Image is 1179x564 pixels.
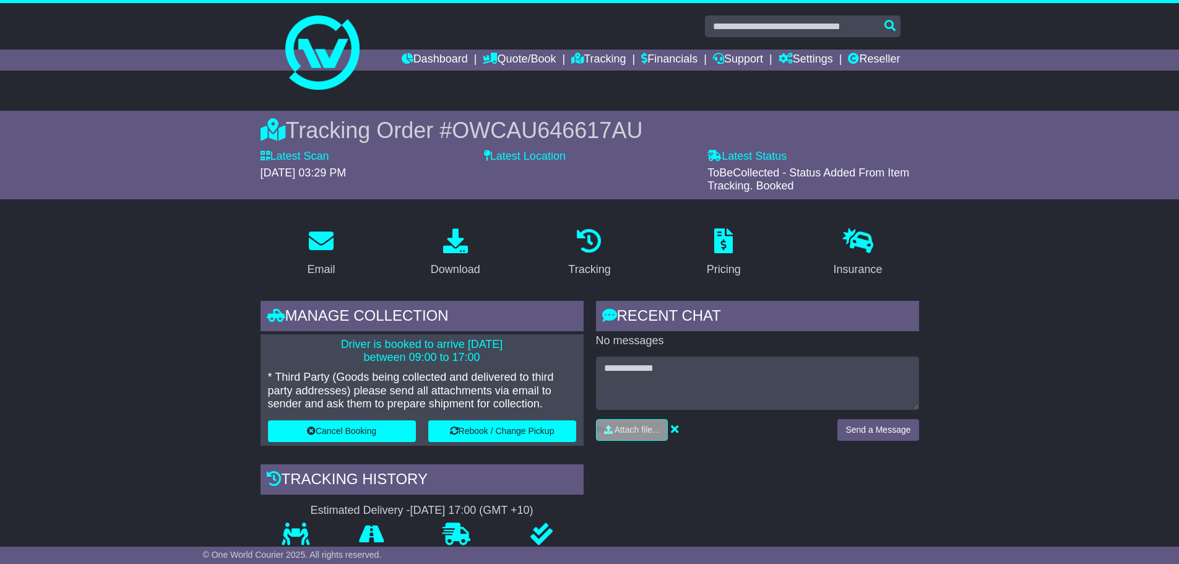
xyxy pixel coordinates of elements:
a: Financials [641,50,697,71]
p: Driver is booked to arrive [DATE] between 09:00 to 17:00 [268,338,576,365]
div: Pricing [707,261,741,278]
a: Insurance [826,224,891,282]
a: Dashboard [402,50,468,71]
a: Settings [779,50,833,71]
span: © One World Courier 2025. All rights reserved. [203,550,382,560]
div: Tracking Order # [261,117,919,144]
label: Latest Location [484,150,566,163]
a: Download [423,224,488,282]
div: [DATE] 17:00 (GMT +10) [410,504,533,518]
button: Cancel Booking [268,420,416,442]
span: OWCAU646617AU [452,118,642,143]
button: Rebook / Change Pickup [428,420,576,442]
a: Reseller [848,50,900,71]
a: Support [713,50,763,71]
div: Manage collection [261,301,584,334]
a: Tracking [571,50,626,71]
div: Estimated Delivery - [261,504,584,518]
span: [DATE] 03:29 PM [261,167,347,179]
button: Send a Message [837,419,918,441]
a: Email [299,224,343,282]
a: Tracking [560,224,618,282]
div: RECENT CHAT [596,301,919,334]
div: Tracking [568,261,610,278]
div: Tracking history [261,464,584,498]
div: Email [307,261,335,278]
p: * Third Party (Goods being collected and delivered to third party addresses) please send all atta... [268,371,576,411]
div: Download [431,261,480,278]
label: Latest Status [707,150,787,163]
label: Latest Scan [261,150,329,163]
a: Quote/Book [483,50,556,71]
a: Pricing [699,224,749,282]
span: ToBeCollected - Status Added From Item Tracking. Booked [707,167,909,193]
div: Insurance [834,261,883,278]
p: No messages [596,334,919,348]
